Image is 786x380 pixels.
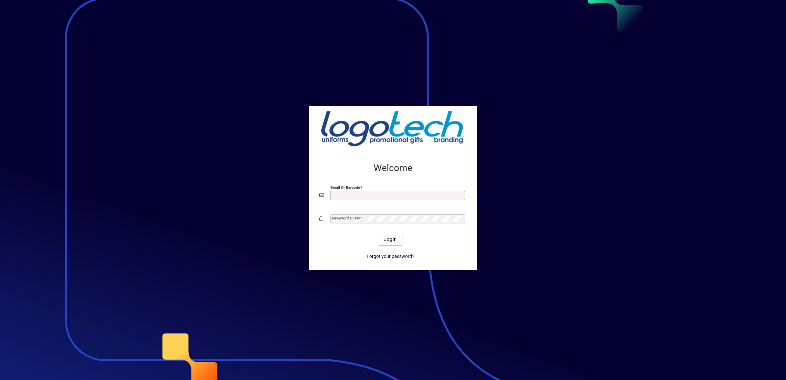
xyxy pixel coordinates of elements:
mat-label: Email or Barcode [331,185,360,190]
button: Login [378,233,402,245]
h2: Welcome [319,163,467,174]
mat-label: Password or Pin [332,216,360,220]
span: Forgot your password? [367,253,414,260]
span: Login [383,236,397,243]
a: Forgot your password? [364,250,417,262]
